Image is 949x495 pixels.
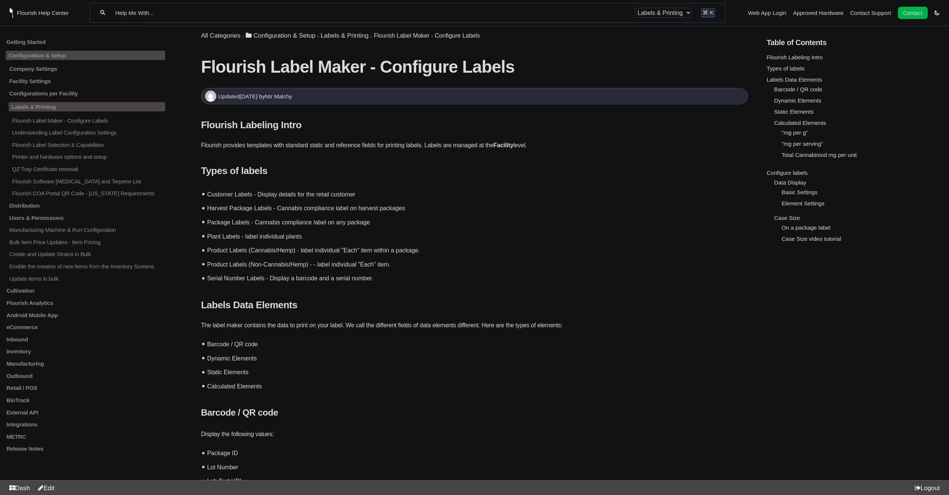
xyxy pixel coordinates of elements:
li: Harvest Package Labels - Cannabis compliance label on harvest packages [205,201,748,215]
a: Flourish Label Selection & Capabilities [6,142,165,148]
a: Flourish Analytics [6,300,165,306]
p: Company Settings [9,66,166,72]
li: Customer Labels - Display details for the retail customer [205,186,748,201]
p: Printer and hardware options and setup [11,154,165,160]
a: Static Elements [207,369,248,375]
p: Labels & Printing [9,102,166,111]
p: Understanding Label Configuration Settings [11,129,165,136]
p: Flourish Label Maker - Configure Labels [11,117,165,123]
kbd: K [710,9,713,16]
a: Basic Settings [782,189,817,195]
kbd: ⌘ [703,9,708,16]
p: Flourish Software [MEDICAL_DATA] and Terpene List [11,178,165,184]
li: Plant Labels - label individual plants [205,228,748,243]
a: Getting Started [6,38,165,45]
li: Contact desktop [896,8,930,18]
li: Product Labels (Cannabis/Hemp) - label individual "Each" item within a package. [205,242,748,256]
a: Update Items in bulk [6,275,165,281]
p: Create and Update Strains in Bulk [9,251,166,257]
a: Create and Update Strains in Bulk [6,251,165,257]
a: Static Elements [774,108,814,115]
p: Flourish COA Portal QR Code - [US_STATE] Requirements [11,190,165,196]
p: Facility Settings [9,78,166,84]
h3: Types of labels [201,165,748,177]
a: "mg per g" [782,129,808,136]
a: Case Size [774,215,800,221]
a: Android Mobile App [6,312,165,318]
a: Outbound [6,372,165,379]
span: ​Labels & Printing [321,32,369,40]
a: Distribution [6,202,165,209]
a: Element Settings [782,200,824,206]
a: BioTrack [6,397,165,403]
a: Printer and hardware options and setup [6,154,165,160]
span: by [259,93,292,100]
p: The label maker contains the data to print on your label. We call the different fields of data el... [201,321,748,330]
a: Data Display [774,179,806,186]
span: Updated [218,93,259,100]
h5: Table of Contents [767,38,943,47]
a: Flourish Label Maker - Configure Labels [6,117,165,123]
a: Integrations [6,421,165,428]
a: Enable the creation of new items from the Inventory Screens [6,263,165,269]
p: Display the following values: [201,429,748,439]
a: Manufacturing [6,360,165,367]
a: Cultivation [6,287,165,294]
a: Breadcrumb link to All Categories [201,32,241,39]
h3: Labels Data Elements [201,299,748,311]
a: Flourish Help Center [9,8,69,18]
a: Configuration & Setup [246,32,315,39]
a: Web App Login navigation item [748,10,786,16]
a: Switch dark mode setting [934,9,940,16]
a: On a package label [782,224,830,231]
a: Facility Settings [6,78,165,84]
a: Release Notes [6,445,165,452]
a: Total Cannabiniod mg per unit [782,152,857,158]
img: Flourish Help Center Logo [9,8,13,18]
p: QZ Tray Certificate renewal [11,166,165,172]
a: Configure labels [767,170,808,176]
span: NIr Malchy [265,93,292,100]
p: Configurations per Facility [9,90,166,97]
a: Calculated Elements [207,383,262,390]
a: Users & Permissions [6,214,165,221]
h4: Barcode / QR code [201,407,748,418]
p: Update Items in bulk [9,275,166,281]
a: Case Size video tutorial [782,236,841,242]
img: NIr Malchy [205,91,216,102]
a: Configurations per Facility [6,90,165,97]
span: Flourish Help Center [17,10,69,16]
a: Flourish Software [MEDICAL_DATA] and Terpene List [6,178,165,184]
a: QZ Tray Certificate renewal [6,166,165,172]
li: Lot Number [205,459,748,473]
p: Distribution [9,202,166,209]
a: Barcode / QR code [207,341,258,347]
strong: Facility [493,142,513,148]
a: Inventory [6,348,165,354]
a: Labels & Printing [321,32,369,39]
a: Flourish Labeling Intro [767,54,823,60]
p: Flourish Label Selection & Capabilities [11,142,165,148]
a: Retail / POS [6,385,165,391]
a: Company Settings [6,66,165,72]
li: Lab Test URL [205,473,748,488]
a: Labels Data Elements [767,76,822,83]
a: Dash [6,485,30,492]
time: [DATE] [239,93,257,100]
a: Calculated Elements [774,120,826,126]
p: METRC [6,433,165,440]
p: eCommerce [6,324,165,330]
a: Approved Hardware navigation item [793,10,843,16]
span: Flourish Label Maker - Configure Labels [374,32,480,39]
a: "mg per serving" [782,141,823,147]
a: Labels & Printing [6,102,165,111]
a: Dynamic Elements [774,97,821,104]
